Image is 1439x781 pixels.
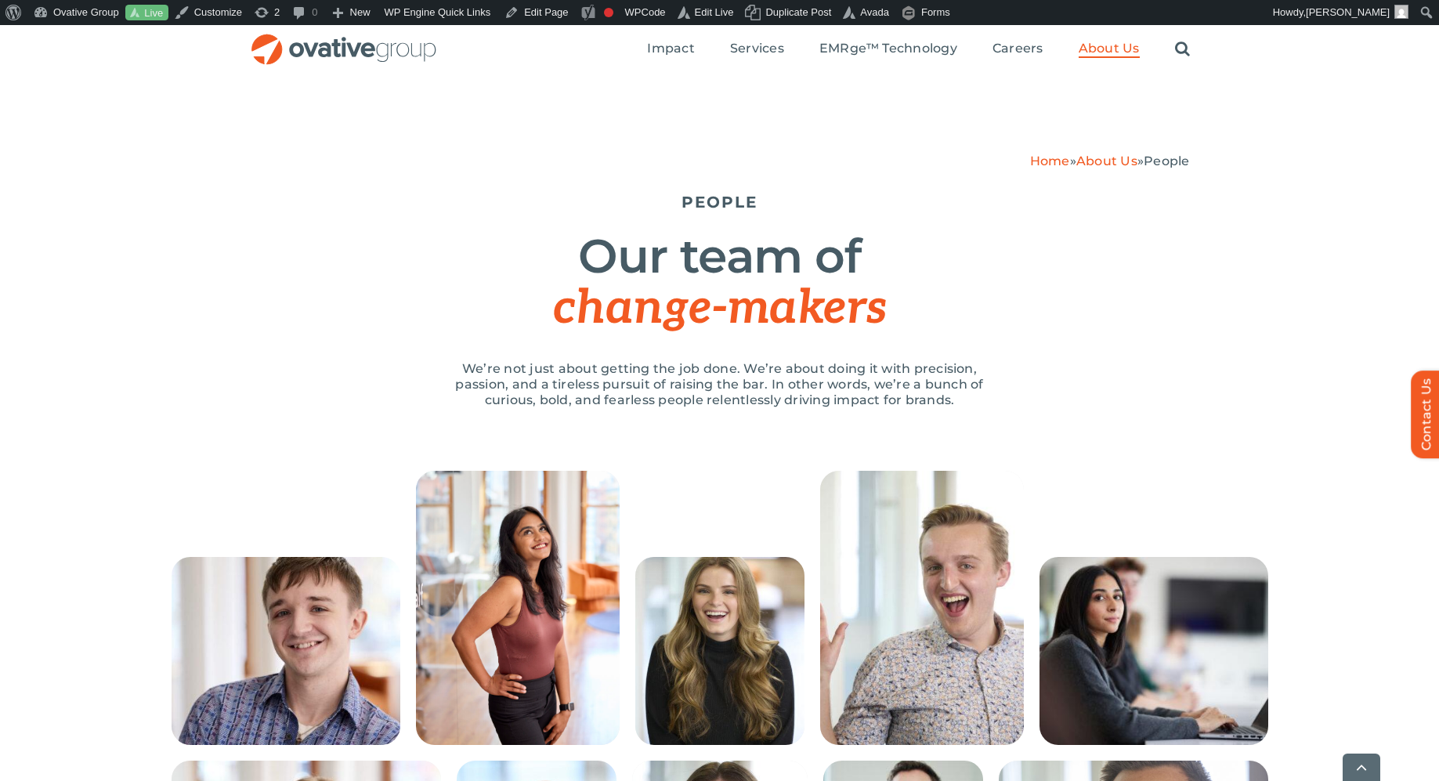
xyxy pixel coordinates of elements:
img: 240613_Ovative Group_Portrait14945 (1) [416,471,620,745]
span: Impact [647,41,694,56]
a: Careers [992,41,1043,58]
a: Impact [647,41,694,58]
img: People – Collage Ethan [172,557,400,745]
span: [PERSON_NAME] [1306,6,1390,18]
a: EMRge™ Technology [819,41,957,58]
span: About Us [1079,41,1140,56]
span: Careers [992,41,1043,56]
a: OG_Full_horizontal_RGB [250,32,438,47]
img: People – Collage Trushna [1039,557,1268,745]
span: Services [730,41,784,56]
a: Services [730,41,784,58]
div: Focus keyphrase not set [604,8,613,17]
a: About Us [1079,41,1140,58]
span: change-makers [553,280,885,337]
p: We’re not just about getting the job done. We’re about doing it with precision, passion, and a ti... [438,361,1002,408]
h1: Our team of [250,231,1190,334]
img: People – Collage McCrossen [820,471,1024,745]
a: Home [1030,154,1070,168]
nav: Menu [647,24,1189,74]
a: Search [1175,41,1190,58]
span: » » [1030,154,1190,168]
a: Live [125,5,168,21]
span: EMRge™ Technology [819,41,957,56]
a: About Us [1076,154,1137,168]
img: People – Collage Lauren [635,557,804,745]
h5: PEOPLE [250,193,1190,212]
span: People [1144,154,1189,168]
